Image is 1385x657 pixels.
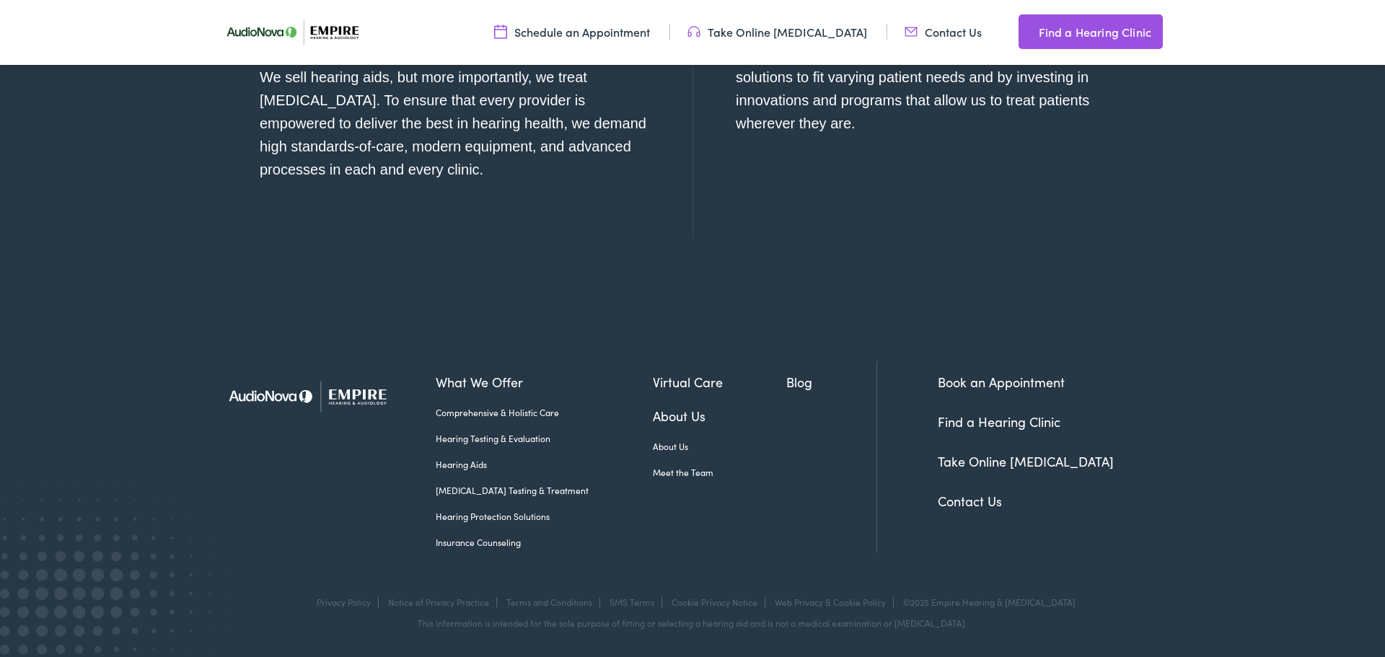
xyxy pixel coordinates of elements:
[494,24,650,40] a: Schedule an Appointment
[775,596,886,608] a: Web Privacy & Cookie Policy
[436,536,653,549] a: Insurance Counseling
[653,440,787,453] a: About Us
[436,372,653,392] a: What We Offer
[653,372,787,392] a: Virtual Care
[905,24,982,40] a: Contact Us
[736,19,1125,135] div: We work to make hearing health attainable for as many people as we can by offering a range of ser...
[938,373,1065,391] a: Book an Appointment
[494,24,507,40] img: utility icon
[610,596,654,608] a: SMS Terms
[216,618,1169,628] div: This information is intended for the sole purpose of fitting or selecting a hearing aid and is no...
[436,510,653,523] a: Hearing Protection Solutions
[216,361,415,431] img: Empire Hearing & Audiology
[436,484,653,497] a: [MEDICAL_DATA] Testing & Treatment
[938,492,1002,510] a: Contact Us
[436,432,653,445] a: Hearing Testing & Evaluation
[436,458,653,471] a: Hearing Aids
[896,597,1076,607] div: ©2025 Empire Hearing & [MEDICAL_DATA]
[687,24,700,40] img: utility icon
[1019,14,1163,49] a: Find a Hearing Clinic
[938,413,1060,431] a: Find a Hearing Clinic
[672,596,757,608] a: Cookie Privacy Notice
[687,24,867,40] a: Take Online [MEDICAL_DATA]
[786,372,876,392] a: Blog
[436,406,653,419] a: Comprehensive & Holistic Care
[260,66,649,181] div: We sell hearing aids, but more importantly, we treat [MEDICAL_DATA]. To ensure that every provide...
[653,466,787,479] a: Meet the Team
[506,596,592,608] a: Terms and Conditions
[317,596,371,608] a: Privacy Policy
[388,596,489,608] a: Notice of Privacy Practice
[1019,23,1032,40] img: utility icon
[938,452,1114,470] a: Take Online [MEDICAL_DATA]
[653,406,787,425] a: About Us
[905,24,918,40] img: utility icon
